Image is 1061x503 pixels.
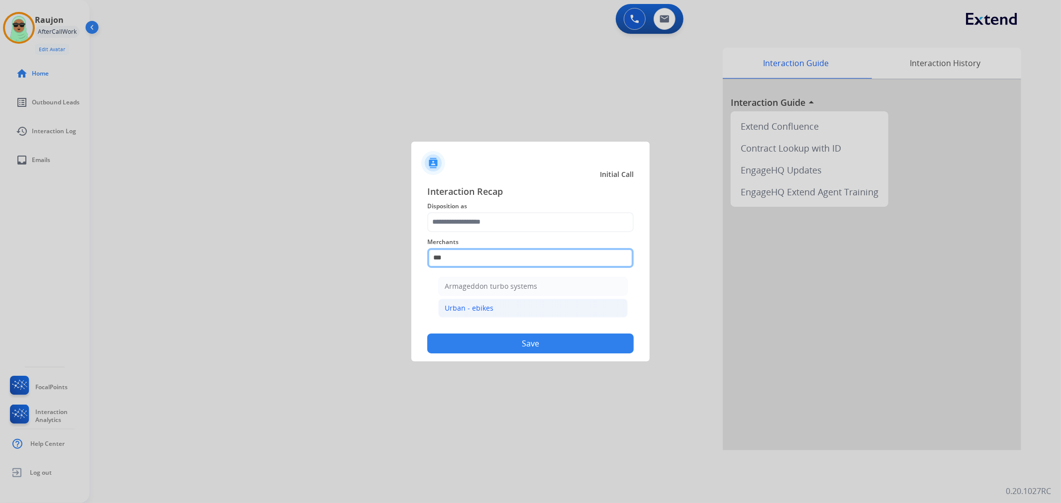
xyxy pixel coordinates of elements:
[1006,485,1051,497] p: 0.20.1027RC
[427,236,634,248] span: Merchants
[600,169,634,179] span: Initial Call
[421,151,445,175] img: contactIcon
[427,184,634,200] span: Interaction Recap
[445,303,493,313] div: Urban - ebikes
[427,334,634,353] button: Save
[445,281,537,291] div: Armageddon turbo systems
[427,200,634,212] span: Disposition as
